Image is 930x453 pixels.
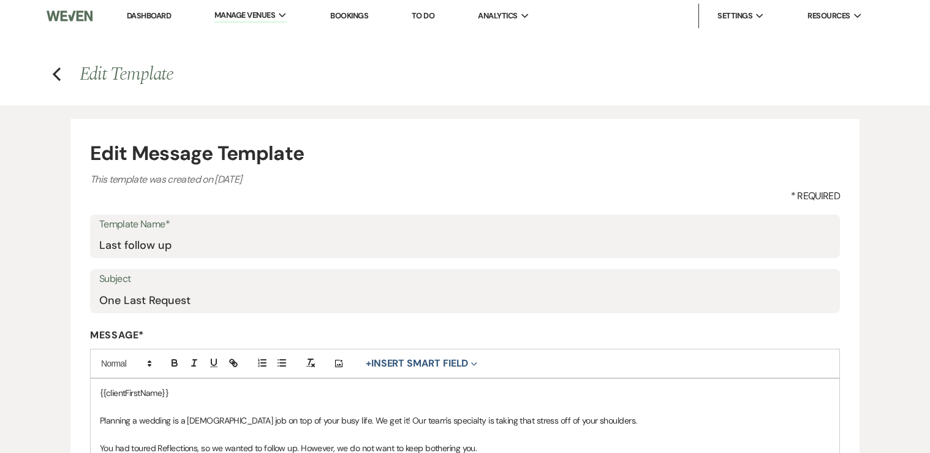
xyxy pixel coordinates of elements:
[214,9,275,21] span: Manage Venues
[361,356,482,371] button: Insert Smart Field
[791,189,841,204] span: * Required
[127,10,171,21] a: Dashboard
[100,386,830,400] p: {{clientFirstName}}
[99,216,831,234] label: Template Name*
[807,10,850,22] span: Resources
[717,10,752,22] span: Settings
[412,10,434,21] a: To Do
[47,3,93,29] img: Weven Logo
[100,414,830,427] p: Planning a wedding is a [DEMOGRAPHIC_DATA] job on top of your busy life. We get it! Our team's sp...
[80,60,173,88] span: Edit Template
[99,270,831,288] label: Subject
[330,10,368,21] a: Bookings
[90,329,840,341] label: Message*
[366,359,371,368] span: +
[90,172,840,188] p: This template was created on [DATE]
[478,10,517,22] span: Analytics
[90,139,840,168] h4: Edit Message Template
